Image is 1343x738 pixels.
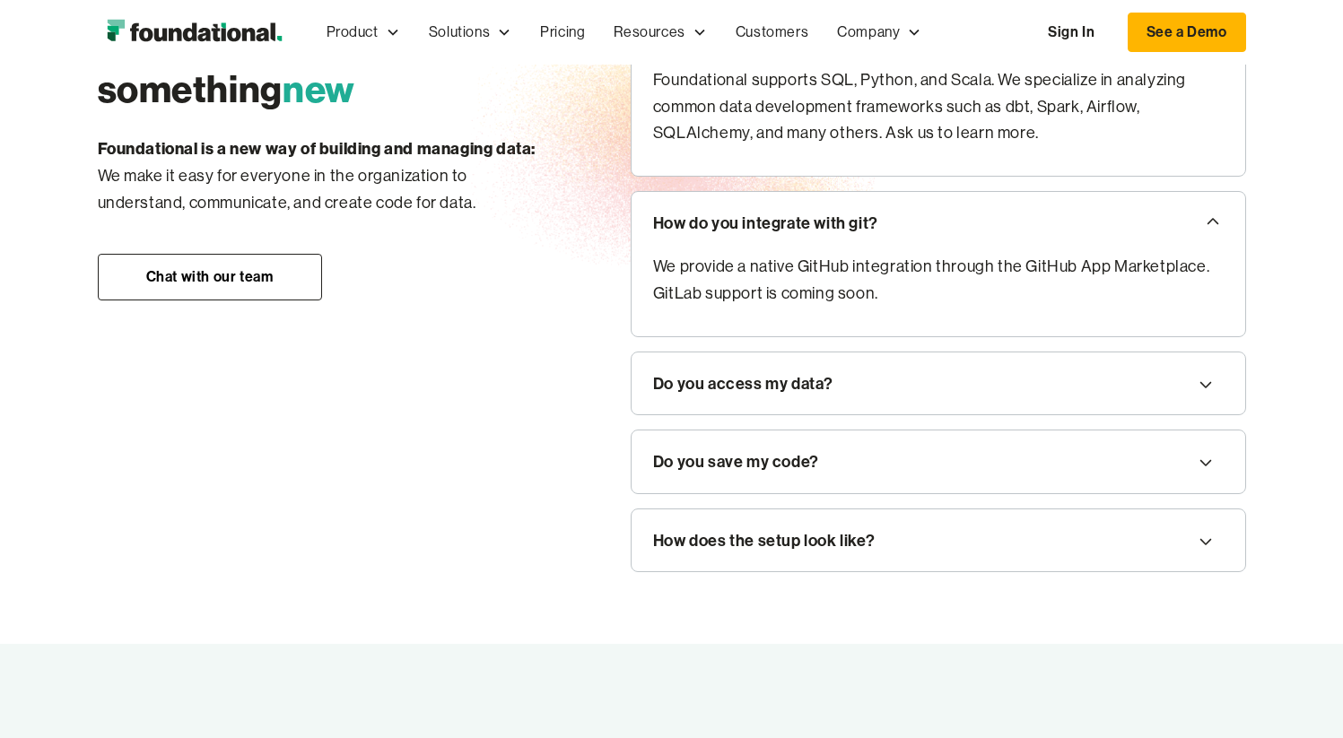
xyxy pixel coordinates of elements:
a: See a Demo [1128,13,1246,52]
a: Sign In [1030,13,1112,51]
div: Do you access my data? [653,370,833,397]
div: Product [327,21,379,44]
img: Foundational Logo [98,14,291,50]
div: Solutions [429,21,490,44]
a: Pricing [526,3,599,62]
div: Company [823,3,936,62]
strong: Foundational is a new way of building and managing data: ‍ [98,138,536,159]
h2: We’re creating something [98,22,559,112]
p: We make it easy for everyone in the organization to understand, communicate, and create code for ... [98,135,559,217]
div: Do you save my code? [653,448,819,475]
iframe: Chat Widget [1020,530,1343,738]
div: וידג'ט של צ'אט [1020,530,1343,738]
div: Resources [599,3,720,62]
p: Foundational supports SQL, Python, and Scala. We specialize in analyzing common data development ... [653,67,1224,147]
div: How does the setup look like? [653,527,875,554]
a: Chat with our team [98,254,322,300]
a: Customers [721,3,823,62]
div: How do you integrate with git? [653,210,878,237]
div: Product [312,3,414,62]
div: Resources [614,21,685,44]
a: home [98,14,291,50]
p: We provide a native GitHub integration through the GitHub App Marketplace. GitLab support is comi... [653,254,1224,307]
div: Solutions [414,3,526,62]
span: new [283,65,355,112]
div: Company [837,21,900,44]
